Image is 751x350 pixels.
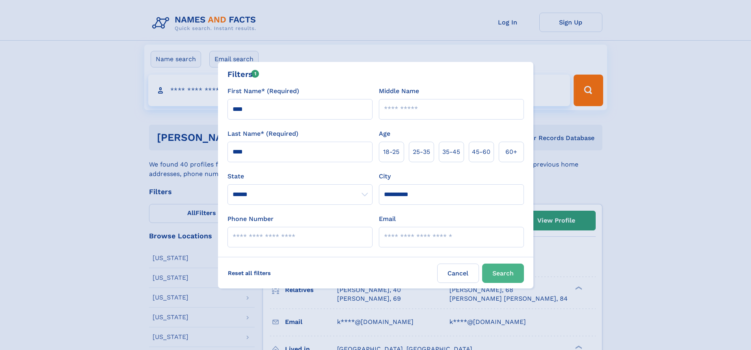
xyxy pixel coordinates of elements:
[227,214,274,224] label: Phone Number
[472,147,490,157] span: 45‑60
[227,86,299,96] label: First Name* (Required)
[505,147,517,157] span: 60+
[379,214,396,224] label: Email
[223,264,276,283] label: Reset all filters
[437,264,479,283] label: Cancel
[379,129,390,139] label: Age
[227,68,259,80] div: Filters
[227,129,298,139] label: Last Name* (Required)
[442,147,460,157] span: 35‑45
[379,86,419,96] label: Middle Name
[413,147,430,157] span: 25‑35
[227,172,373,181] label: State
[379,172,391,181] label: City
[482,264,524,283] button: Search
[383,147,399,157] span: 18‑25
